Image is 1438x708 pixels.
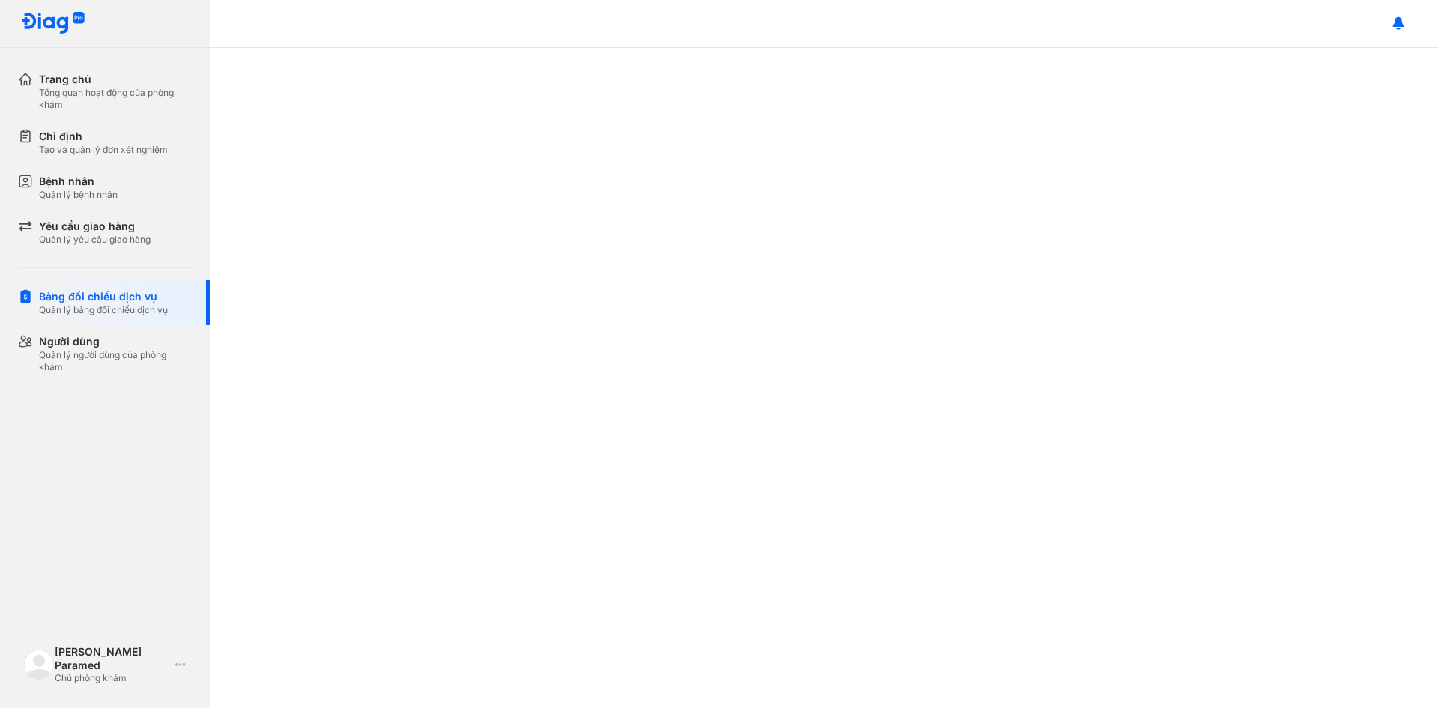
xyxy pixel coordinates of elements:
[39,349,192,373] div: Quản lý người dùng của phòng khám
[39,334,192,349] div: Người dùng
[39,304,168,316] div: Quản lý bảng đối chiếu dịch vụ
[21,12,85,35] img: logo
[55,645,170,672] div: [PERSON_NAME] Paramed
[39,174,118,189] div: Bệnh nhân
[55,672,170,684] div: Chủ phòng khám
[39,289,168,304] div: Bảng đối chiếu dịch vụ
[39,72,192,87] div: Trang chủ
[39,144,168,156] div: Tạo và quản lý đơn xét nghiệm
[24,650,54,680] img: logo
[39,189,118,201] div: Quản lý bệnh nhân
[39,219,151,234] div: Yêu cầu giao hàng
[39,129,168,144] div: Chỉ định
[39,87,192,111] div: Tổng quan hoạt động của phòng khám
[39,234,151,246] div: Quản lý yêu cầu giao hàng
